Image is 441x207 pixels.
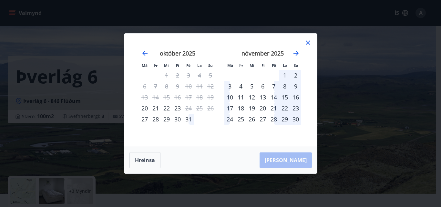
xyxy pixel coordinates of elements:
div: 31 [183,114,194,125]
div: 20 [257,103,268,114]
td: Not available. fimmtudagur, 16. október 2025 [172,92,183,103]
div: 23 [290,103,301,114]
td: Choose þriðjudagur, 28. október 2025 as your check-in date. It’s available. [150,114,161,125]
td: Choose fimmtudagur, 30. október 2025 as your check-in date. It’s available. [172,114,183,125]
td: Not available. laugardagur, 11. október 2025 [194,81,205,92]
td: Not available. mánudagur, 6. október 2025 [139,81,150,92]
td: Choose mánudagur, 17. nóvember 2025 as your check-in date. It’s available. [224,103,235,114]
td: Choose mánudagur, 27. október 2025 as your check-in date. It’s available. [139,114,150,125]
td: Choose miðvikudagur, 12. nóvember 2025 as your check-in date. It’s available. [246,92,257,103]
td: Choose þriðjudagur, 11. nóvember 2025 as your check-in date. It’s available. [235,92,246,103]
td: Not available. föstudagur, 10. október 2025 [183,81,194,92]
td: Choose föstudagur, 7. nóvember 2025 as your check-in date. It’s available. [268,81,279,92]
div: 7 [268,81,279,92]
td: Not available. mánudagur, 13. október 2025 [139,92,150,103]
div: 9 [290,81,301,92]
small: Fö [186,63,190,68]
div: 22 [279,103,290,114]
small: Þr [154,63,158,68]
small: Su [294,63,298,68]
div: 10 [224,92,235,103]
td: Choose laugardagur, 22. nóvember 2025 as your check-in date. It’s available. [279,103,290,114]
td: Choose mánudagur, 24. nóvember 2025 as your check-in date. It’s available. [224,114,235,125]
td: Choose fimmtudagur, 20. nóvember 2025 as your check-in date. It’s available. [257,103,268,114]
td: Choose sunnudagur, 23. nóvember 2025 as your check-in date. It’s available. [290,103,301,114]
td: Not available. föstudagur, 3. október 2025 [183,70,194,81]
div: Aðeins útritun í boði [183,103,194,114]
td: Not available. þriðjudagur, 14. október 2025 [150,92,161,103]
td: Choose laugardagur, 8. nóvember 2025 as your check-in date. It’s available. [279,81,290,92]
td: Not available. laugardagur, 18. október 2025 [194,92,205,103]
div: 5 [246,81,257,92]
td: Choose mánudagur, 10. nóvember 2025 as your check-in date. It’s available. [224,92,235,103]
small: Má [227,63,233,68]
td: Choose föstudagur, 21. nóvember 2025 as your check-in date. It’s available. [268,103,279,114]
div: 28 [268,114,279,125]
small: La [283,63,287,68]
small: Má [142,63,148,68]
div: 27 [257,114,268,125]
div: 19 [246,103,257,114]
div: Move forward to switch to the next month. [292,49,300,57]
div: 14 [268,92,279,103]
div: 29 [161,114,172,125]
td: Choose þriðjudagur, 4. nóvember 2025 as your check-in date. It’s available. [235,81,246,92]
td: Choose föstudagur, 28. nóvember 2025 as your check-in date. It’s available. [268,114,279,125]
td: Choose sunnudagur, 9. nóvember 2025 as your check-in date. It’s available. [290,81,301,92]
td: Choose laugardagur, 1. nóvember 2025 as your check-in date. It’s available. [279,70,290,81]
div: 29 [279,114,290,125]
small: Fö [272,63,276,68]
div: Aðeins innritun í boði [139,114,150,125]
td: Choose miðvikudagur, 19. nóvember 2025 as your check-in date. It’s available. [246,103,257,114]
td: Not available. föstudagur, 17. október 2025 [183,92,194,103]
td: Choose fimmtudagur, 27. nóvember 2025 as your check-in date. It’s available. [257,114,268,125]
strong: nóvember 2025 [241,49,284,57]
td: Choose föstudagur, 14. nóvember 2025 as your check-in date. It’s available. [268,92,279,103]
small: Mi [164,63,169,68]
td: Choose miðvikudagur, 22. október 2025 as your check-in date. It’s available. [161,103,172,114]
td: Choose sunnudagur, 16. nóvember 2025 as your check-in date. It’s available. [290,92,301,103]
td: Not available. föstudagur, 24. október 2025 [183,103,194,114]
td: Choose miðvikudagur, 26. nóvember 2025 as your check-in date. It’s available. [246,114,257,125]
td: Not available. fimmtudagur, 9. október 2025 [172,81,183,92]
td: Choose laugardagur, 15. nóvember 2025 as your check-in date. It’s available. [279,92,290,103]
td: Choose miðvikudagur, 5. nóvember 2025 as your check-in date. It’s available. [246,81,257,92]
td: Not available. sunnudagur, 5. október 2025 [205,70,216,81]
small: La [197,63,202,68]
td: Not available. sunnudagur, 26. október 2025 [205,103,216,114]
td: Choose fimmtudagur, 23. október 2025 as your check-in date. It’s available. [172,103,183,114]
div: 13 [257,92,268,103]
div: 2 [290,70,301,81]
div: 21 [150,103,161,114]
td: Choose þriðjudagur, 25. nóvember 2025 as your check-in date. It’s available. [235,114,246,125]
small: Fi [262,63,265,68]
div: Move backward to switch to the previous month. [141,49,149,57]
div: 17 [224,103,235,114]
div: Aðeins innritun í boði [139,103,150,114]
td: Choose föstudagur, 31. október 2025 as your check-in date. It’s available. [183,114,194,125]
td: Not available. laugardagur, 4. október 2025 [194,70,205,81]
td: Not available. miðvikudagur, 15. október 2025 [161,92,172,103]
div: 15 [279,92,290,103]
div: 18 [235,103,246,114]
div: 23 [172,103,183,114]
div: 22 [161,103,172,114]
td: Choose þriðjudagur, 18. nóvember 2025 as your check-in date. It’s available. [235,103,246,114]
small: Þr [239,63,243,68]
div: 4 [235,81,246,92]
div: 26 [246,114,257,125]
td: Not available. sunnudagur, 19. október 2025 [205,92,216,103]
td: Choose þriðjudagur, 21. október 2025 as your check-in date. It’s available. [150,103,161,114]
td: Choose laugardagur, 29. nóvember 2025 as your check-in date. It’s available. [279,114,290,125]
div: 8 [279,81,290,92]
div: 30 [172,114,183,125]
small: Mi [250,63,254,68]
div: 21 [268,103,279,114]
div: 25 [235,114,246,125]
td: Not available. miðvikudagur, 8. október 2025 [161,81,172,92]
small: Su [208,63,213,68]
td: Choose mánudagur, 20. október 2025 as your check-in date. It’s available. [139,103,150,114]
td: Choose fimmtudagur, 6. nóvember 2025 as your check-in date. It’s available. [257,81,268,92]
div: 16 [290,92,301,103]
div: 3 [224,81,235,92]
